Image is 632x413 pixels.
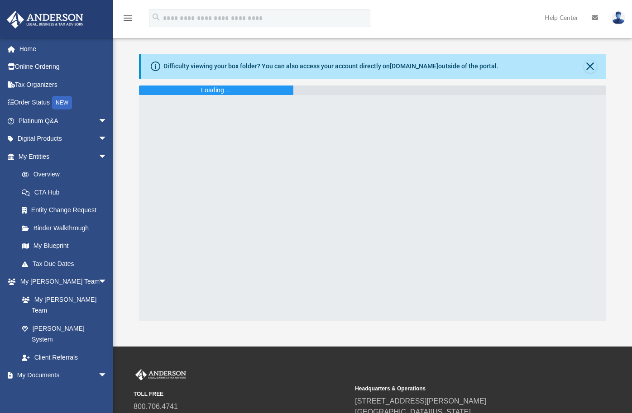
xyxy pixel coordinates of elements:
[13,166,121,184] a: Overview
[13,290,112,319] a: My [PERSON_NAME] Team
[6,40,121,58] a: Home
[13,219,121,237] a: Binder Walkthrough
[6,94,121,112] a: Order StatusNEW
[13,255,121,273] a: Tax Due Dates
[201,85,231,95] div: Loading ...
[355,385,570,393] small: Headquarters & Operations
[6,58,121,76] a: Online Ordering
[122,13,133,24] i: menu
[6,130,121,148] a: Digital Productsarrow_drop_down
[13,201,121,219] a: Entity Change Request
[122,17,133,24] a: menu
[6,366,116,385] a: My Documentsarrow_drop_down
[390,62,438,70] a: [DOMAIN_NAME]
[612,11,625,24] img: User Pic
[151,12,161,22] i: search
[134,369,188,381] img: Anderson Advisors Platinum Portal
[13,237,116,255] a: My Blueprint
[13,348,116,366] a: Client Referrals
[355,397,486,405] a: [STREET_ADDRESS][PERSON_NAME]
[6,76,121,94] a: Tax Organizers
[4,11,86,28] img: Anderson Advisors Platinum Portal
[6,147,121,166] a: My Entitiesarrow_drop_down
[134,390,349,398] small: TOLL FREE
[13,183,121,201] a: CTA Hub
[584,60,597,73] button: Close
[6,112,121,130] a: Platinum Q&Aarrow_drop_down
[13,319,116,348] a: [PERSON_NAME] System
[98,130,116,148] span: arrow_drop_down
[98,366,116,385] span: arrow_drop_down
[163,62,498,71] div: Difficulty viewing your box folder? You can also access your account directly on outside of the p...
[134,403,178,410] a: 800.706.4741
[52,96,72,109] div: NEW
[98,112,116,130] span: arrow_drop_down
[6,273,116,291] a: My [PERSON_NAME] Teamarrow_drop_down
[98,147,116,166] span: arrow_drop_down
[98,273,116,291] span: arrow_drop_down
